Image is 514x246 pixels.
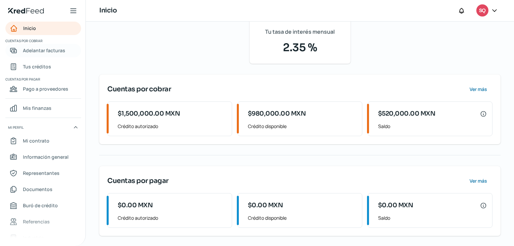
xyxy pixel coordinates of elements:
span: Saldo [378,214,487,222]
span: $1,500,000.00 MXN [118,109,180,118]
span: Cuentas por cobrar [5,38,80,44]
span: $980,000.00 MXN [248,109,306,118]
span: $0.00 MXN [248,201,283,210]
span: Ver más [470,87,487,92]
a: Referencias [5,215,81,228]
span: Inicio [23,24,36,32]
span: Crédito autorizado [118,122,226,130]
a: Información general [5,150,81,164]
span: Crédito disponible [248,214,357,222]
a: Pago a proveedores [5,82,81,96]
span: Tus créditos [23,62,51,71]
span: Pago a proveedores [23,85,68,93]
span: Crédito autorizado [118,214,226,222]
a: Tus créditos [5,60,81,73]
button: Ver más [464,174,492,188]
span: Representantes [23,169,60,177]
span: Ver más [470,179,487,183]
a: Inicio [5,22,81,35]
span: Cuentas por pagar [5,76,80,82]
span: $0.00 MXN [118,201,153,210]
span: Información general [23,153,69,161]
a: Adelantar facturas [5,44,81,57]
button: Ver más [464,83,492,96]
a: Industria [5,231,81,245]
span: $0.00 MXN [378,201,413,210]
span: Buró de crédito [23,201,58,210]
span: Industria [23,234,44,242]
a: Mi contrato [5,134,81,148]
span: Tu tasa de interés mensual [265,27,335,37]
a: Buró de crédito [5,199,81,212]
span: Cuentas por pagar [107,176,169,186]
span: Cuentas por cobrar [107,84,171,94]
span: Referencias [23,217,50,226]
a: Representantes [5,166,81,180]
a: Documentos [5,183,81,196]
span: Adelantar facturas [23,46,65,55]
span: Mis finanzas [23,104,51,112]
a: Mis finanzas [5,101,81,115]
h1: Inicio [99,6,117,16]
span: Crédito disponible [248,122,357,130]
span: SQ [479,7,485,15]
span: $520,000.00 MXN [378,109,436,118]
span: Documentos [23,185,52,193]
span: Mi perfil [8,124,24,130]
span: 2.35 % [258,39,342,56]
span: Mi contrato [23,136,49,145]
span: Saldo [378,122,487,130]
